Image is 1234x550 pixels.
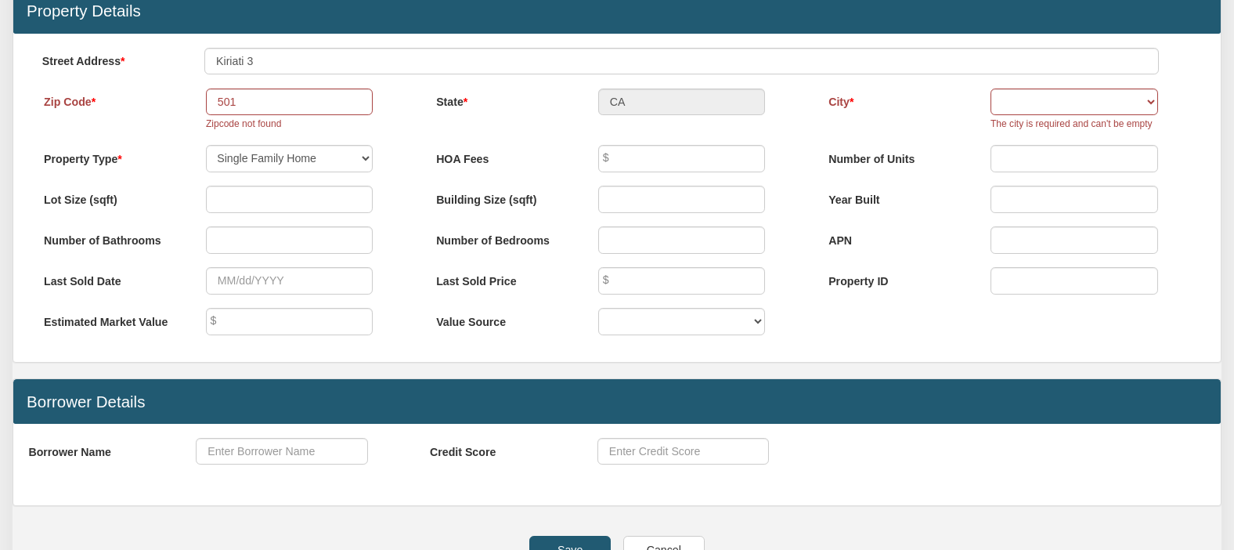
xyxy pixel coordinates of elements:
[815,145,977,167] label: Number of Units
[31,89,193,110] label: Zip Code
[31,186,193,208] label: Lot Size (sqft)
[31,308,193,330] label: Estimated Market Value
[31,267,193,289] label: Last Sold Date
[206,118,281,129] small: Zipcode not found
[815,226,977,248] label: APN
[423,186,585,208] label: Building Size (sqft)
[423,308,585,330] label: Value Source
[27,2,1207,20] h4: Property Details
[423,145,585,167] label: HOA Fees
[418,438,584,460] label: Credit Score
[28,48,190,70] label: Street Address
[815,186,977,208] label: Year Built
[990,118,1153,129] small: The сity is required and can't be empty
[423,89,585,110] label: State
[423,267,585,289] label: Last Sold Price
[423,226,585,248] label: Number of Bedrooms
[597,438,769,465] input: Enter Credit Score
[31,226,193,248] label: Number of Bathrooms
[206,267,373,295] input: MM/dd/YYYY
[31,145,193,167] label: Property Type
[196,438,367,465] input: Enter Borrower Name
[16,438,182,460] label: Borrower Name
[27,393,1207,411] h4: Borrower Details
[815,89,977,110] label: City
[815,267,977,289] label: Property ID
